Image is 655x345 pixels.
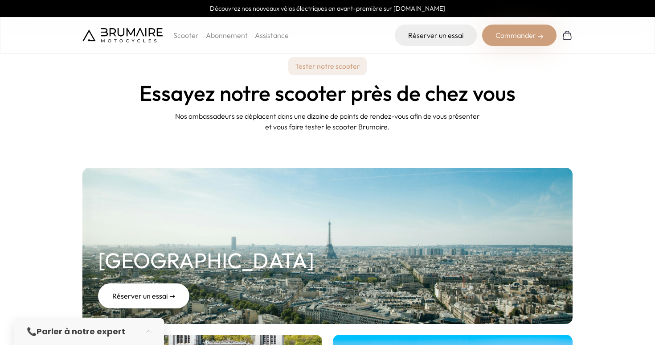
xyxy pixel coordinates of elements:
a: Assistance [255,31,289,40]
img: right-arrow-2.png [538,34,543,39]
a: [GEOGRAPHIC_DATA] Réserver un essai ➞ [82,168,573,324]
p: Scooter [173,30,199,41]
img: Panier [562,30,573,41]
h1: Essayez notre scooter près de chez vous [139,82,516,104]
p: Tester notre scooter [288,57,367,75]
a: Abonnement [206,31,248,40]
img: Brumaire Motocycles [82,28,163,42]
div: Commander [482,25,557,46]
a: Réserver un essai [395,25,477,46]
div: Réserver un essai ➞ [98,283,189,308]
h2: [GEOGRAPHIC_DATA] [98,244,314,276]
p: Nos ambassadeurs se déplacent dans une dizaine de points de rendez-vous afin de vous présenter et... [172,111,483,132]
